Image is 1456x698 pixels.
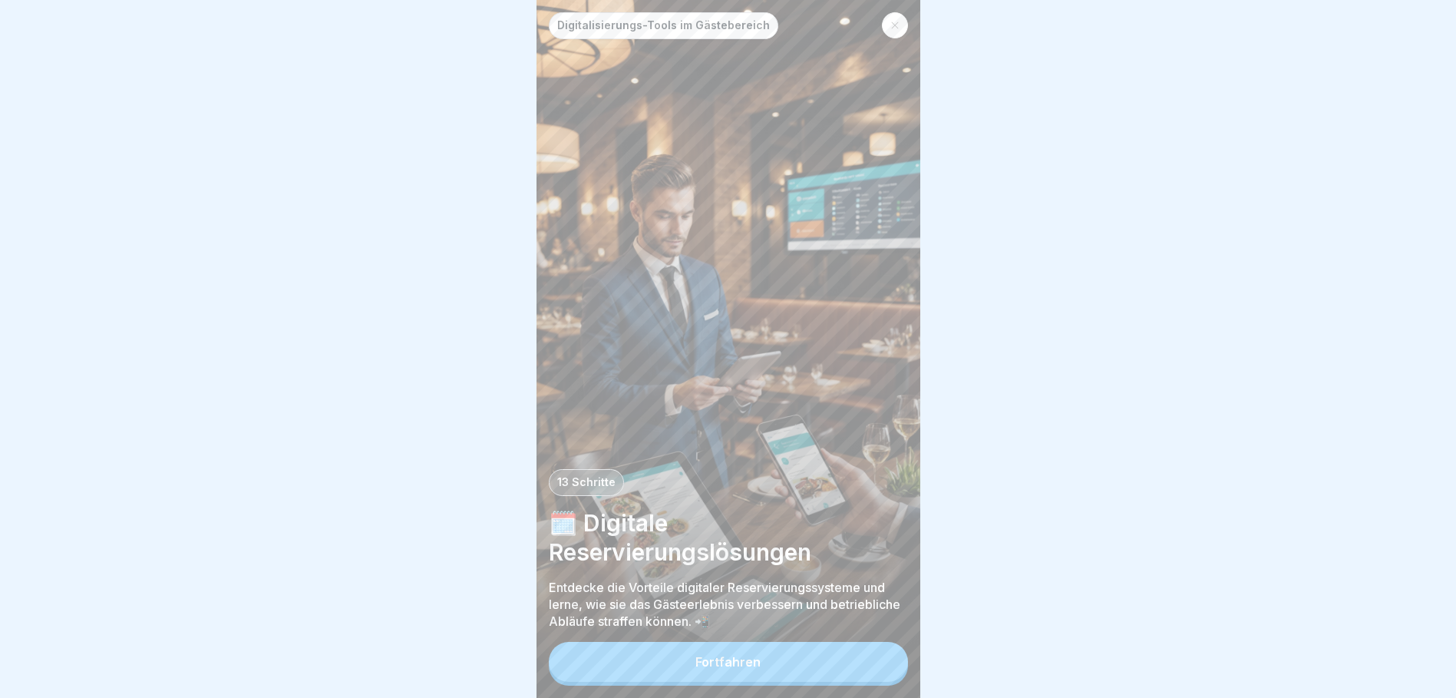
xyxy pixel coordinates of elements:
div: Fortfahren [695,655,761,669]
p: Entdecke die Vorteile digitaler Reservierungssysteme und lerne, wie sie das Gästeerlebnis verbess... [549,579,908,630]
p: 13 Schritte [557,476,616,489]
button: Fortfahren [549,642,908,682]
p: 🗓️ Digitale Reservierungslösungen [549,508,908,567]
p: Digitalisierungs-Tools im Gästebereich [557,19,770,32]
